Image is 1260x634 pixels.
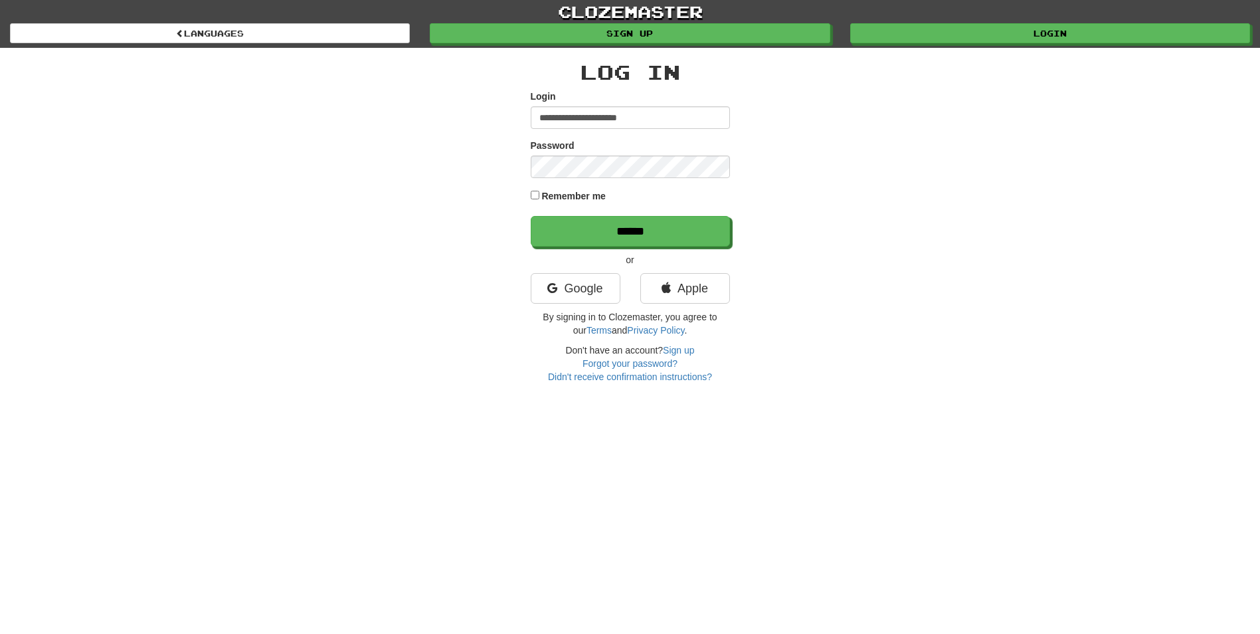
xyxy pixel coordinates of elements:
[583,358,677,369] a: Forgot your password?
[531,344,730,383] div: Don't have an account?
[541,189,606,203] label: Remember me
[640,273,730,304] a: Apple
[663,345,694,356] a: Sign up
[531,90,556,103] label: Login
[430,23,830,43] a: Sign up
[531,139,575,152] label: Password
[531,61,730,83] h2: Log In
[531,273,620,304] a: Google
[531,310,730,337] p: By signing in to Clozemaster, you agree to our and .
[548,371,712,382] a: Didn't receive confirmation instructions?
[531,253,730,266] p: or
[850,23,1250,43] a: Login
[627,325,684,336] a: Privacy Policy
[586,325,612,336] a: Terms
[10,23,410,43] a: Languages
